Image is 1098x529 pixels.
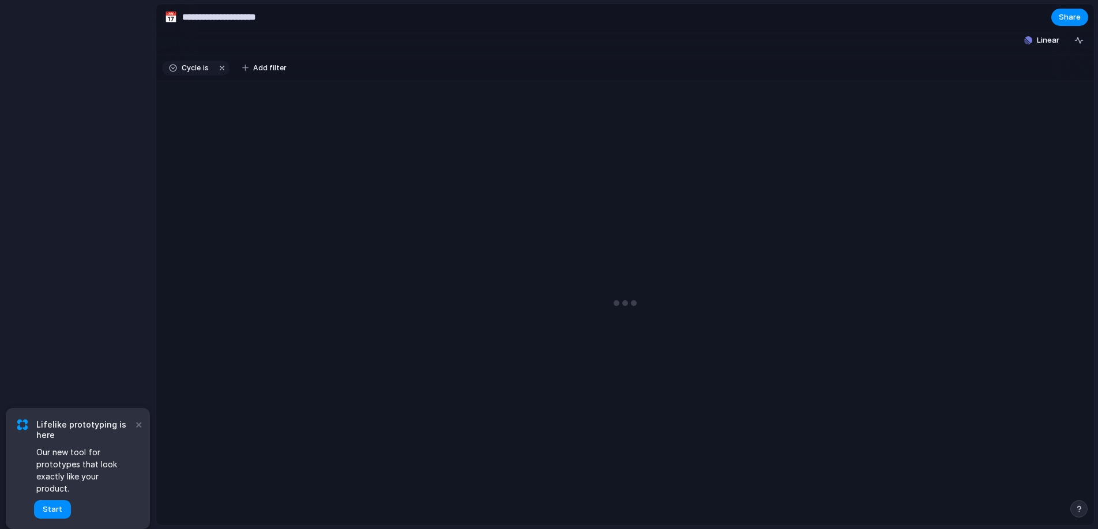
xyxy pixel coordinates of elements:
span: Our new tool for prototypes that look exactly like your product. [36,446,133,494]
span: Linear [1037,35,1059,46]
button: Dismiss [131,417,145,431]
button: Share [1051,9,1088,26]
span: Lifelike prototyping is here [36,420,133,440]
button: is [201,62,211,74]
button: 📅 [161,8,180,27]
span: Add filter [253,63,287,73]
button: Start [34,500,71,519]
span: is [203,63,209,73]
button: Add filter [235,60,294,76]
div: 📅 [164,9,177,25]
span: Share [1059,12,1081,23]
button: Linear [1020,32,1064,49]
span: Start [43,504,62,515]
span: Cycle [182,63,201,73]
